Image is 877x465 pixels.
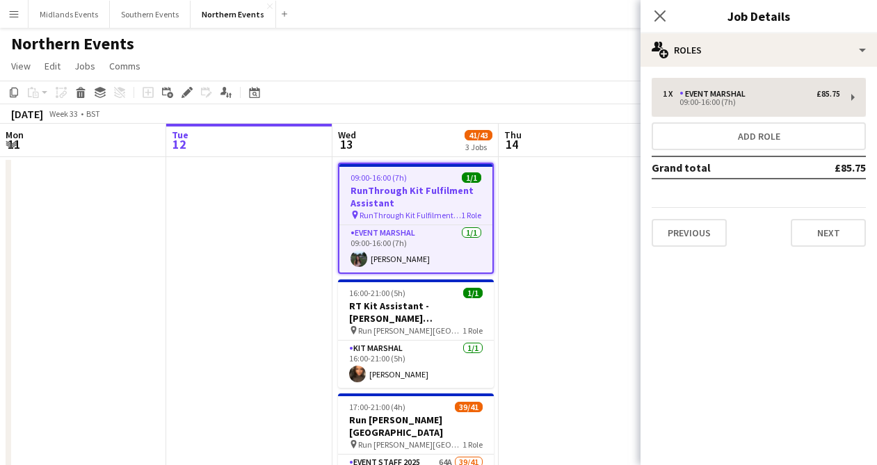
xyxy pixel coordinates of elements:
[6,129,24,141] span: Mon
[465,130,492,140] span: 41/43
[74,60,95,72] span: Jobs
[816,89,840,99] div: £85.75
[663,99,840,106] div: 09:00-16:00 (7h)
[652,122,866,150] button: Add role
[338,163,494,274] app-job-card: 09:00-16:00 (7h)1/1RunThrough Kit Fulfilment Assistant RunThrough Kit Fulfilment Assistant1 RoleE...
[358,439,462,450] span: Run [PERSON_NAME][GEOGRAPHIC_DATA]
[39,57,66,75] a: Edit
[339,225,492,272] app-card-role: Event Marshal1/109:00-16:00 (7h)[PERSON_NAME]
[191,1,276,28] button: Northern Events
[463,288,483,298] span: 1/1
[336,136,356,152] span: 13
[339,184,492,209] h3: RunThrough Kit Fulfilment Assistant
[11,33,134,54] h1: Northern Events
[351,172,407,183] span: 09:00-16:00 (7h)
[360,210,461,220] span: RunThrough Kit Fulfilment Assistant
[45,60,61,72] span: Edit
[349,288,405,298] span: 16:00-21:00 (5h)
[110,1,191,28] button: Southern Events
[338,279,494,388] app-job-card: 16:00-21:00 (5h)1/1RT Kit Assistant - [PERSON_NAME][GEOGRAPHIC_DATA] Run [PERSON_NAME][GEOGRAPHIC...
[170,136,188,152] span: 12
[46,108,81,119] span: Week 33
[109,60,140,72] span: Comms
[11,60,31,72] span: View
[104,57,146,75] a: Comms
[338,341,494,388] app-card-role: Kit Marshal1/116:00-21:00 (5h)[PERSON_NAME]
[504,129,522,141] span: Thu
[455,402,483,412] span: 39/41
[641,7,877,25] h3: Job Details
[349,402,405,412] span: 17:00-21:00 (4h)
[69,57,101,75] a: Jobs
[338,414,494,439] h3: Run [PERSON_NAME][GEOGRAPHIC_DATA]
[462,325,483,336] span: 1 Role
[11,107,43,121] div: [DATE]
[641,33,877,67] div: Roles
[86,108,100,119] div: BST
[29,1,110,28] button: Midlands Events
[172,129,188,141] span: Tue
[502,136,522,152] span: 14
[358,325,462,336] span: Run [PERSON_NAME][GEOGRAPHIC_DATA]
[3,136,24,152] span: 11
[679,89,751,99] div: Event Marshal
[791,219,866,247] button: Next
[462,439,483,450] span: 1 Role
[338,300,494,325] h3: RT Kit Assistant - [PERSON_NAME][GEOGRAPHIC_DATA]
[338,129,356,141] span: Wed
[6,57,36,75] a: View
[465,142,492,152] div: 3 Jobs
[652,156,791,179] td: Grand total
[652,219,727,247] button: Previous
[663,89,679,99] div: 1 x
[461,210,481,220] span: 1 Role
[791,156,866,179] td: £85.75
[462,172,481,183] span: 1/1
